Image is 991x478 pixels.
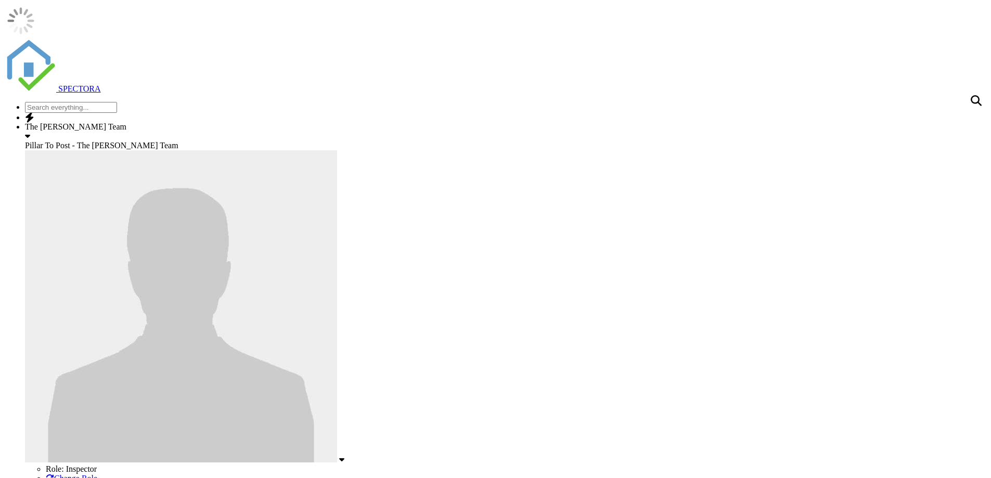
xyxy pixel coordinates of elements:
div: The [PERSON_NAME] Team [25,122,987,132]
span: SPECTORA [58,84,101,93]
div: Pillar To Post - The Frederick Team [25,141,987,150]
img: The Best Home Inspection Software - Spectora [4,40,56,92]
input: Search everything... [25,102,117,113]
a: SPECTORA [4,84,101,93]
span: Role: Inspector [46,464,97,473]
img: loading-93afd81d04378562ca97960a6d0abf470c8f8241ccf6a1b4da771bf876922d1b.gif [4,4,37,37]
img: default-user-f0147aede5fd5fa78ca7ade42f37bd4542148d508eef1c3d3ea960f66861d68b.jpg [25,150,337,462]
